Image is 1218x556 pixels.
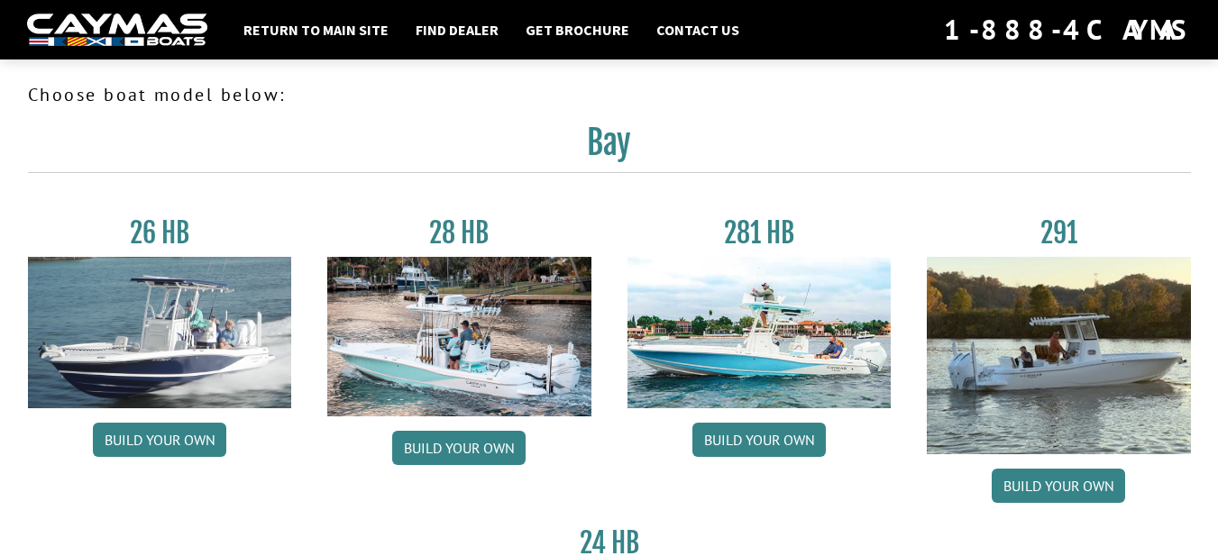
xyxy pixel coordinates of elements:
a: Build your own [392,431,526,465]
img: white-logo-c9c8dbefe5ff5ceceb0f0178aa75bf4bb51f6bca0971e226c86eb53dfe498488.png [27,14,207,47]
h3: 28 HB [327,216,591,250]
a: Return to main site [234,18,398,41]
a: Find Dealer [407,18,508,41]
img: 26_new_photo_resized.jpg [28,257,292,408]
a: Build your own [992,469,1125,503]
h3: 281 HB [627,216,892,250]
img: 291_Thumbnail.jpg [927,257,1191,454]
div: 1-888-4CAYMAS [944,10,1191,50]
h3: 291 [927,216,1191,250]
a: Build your own [93,423,226,457]
a: Contact Us [647,18,748,41]
p: Choose boat model below: [28,81,1191,108]
h2: Bay [28,123,1191,173]
a: Build your own [692,423,826,457]
a: Get Brochure [517,18,638,41]
img: 28_hb_thumbnail_for_caymas_connect.jpg [327,257,591,416]
h3: 26 HB [28,216,292,250]
img: 28-hb-twin.jpg [627,257,892,408]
